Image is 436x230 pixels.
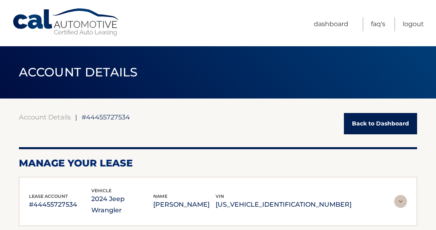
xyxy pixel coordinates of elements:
[216,199,352,210] p: [US_VEHICLE_IDENTIFICATION_NUMBER]
[29,199,91,210] p: #44455727534
[403,17,424,31] a: Logout
[153,193,167,199] span: name
[82,113,130,121] span: #44455727534
[314,17,348,31] a: Dashboard
[19,157,417,169] h2: Manage Your Lease
[19,65,138,80] span: ACCOUNT DETAILS
[344,113,417,134] a: Back to Dashboard
[19,113,71,121] a: Account Details
[12,8,121,37] a: Cal Automotive
[75,113,77,121] span: |
[29,193,68,199] span: lease account
[91,188,111,193] span: vehicle
[394,195,407,208] img: accordion-rest.svg
[216,193,224,199] span: vin
[91,193,154,216] p: 2024 Jeep Wrangler
[153,199,216,210] p: [PERSON_NAME]
[371,17,385,31] a: FAQ's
